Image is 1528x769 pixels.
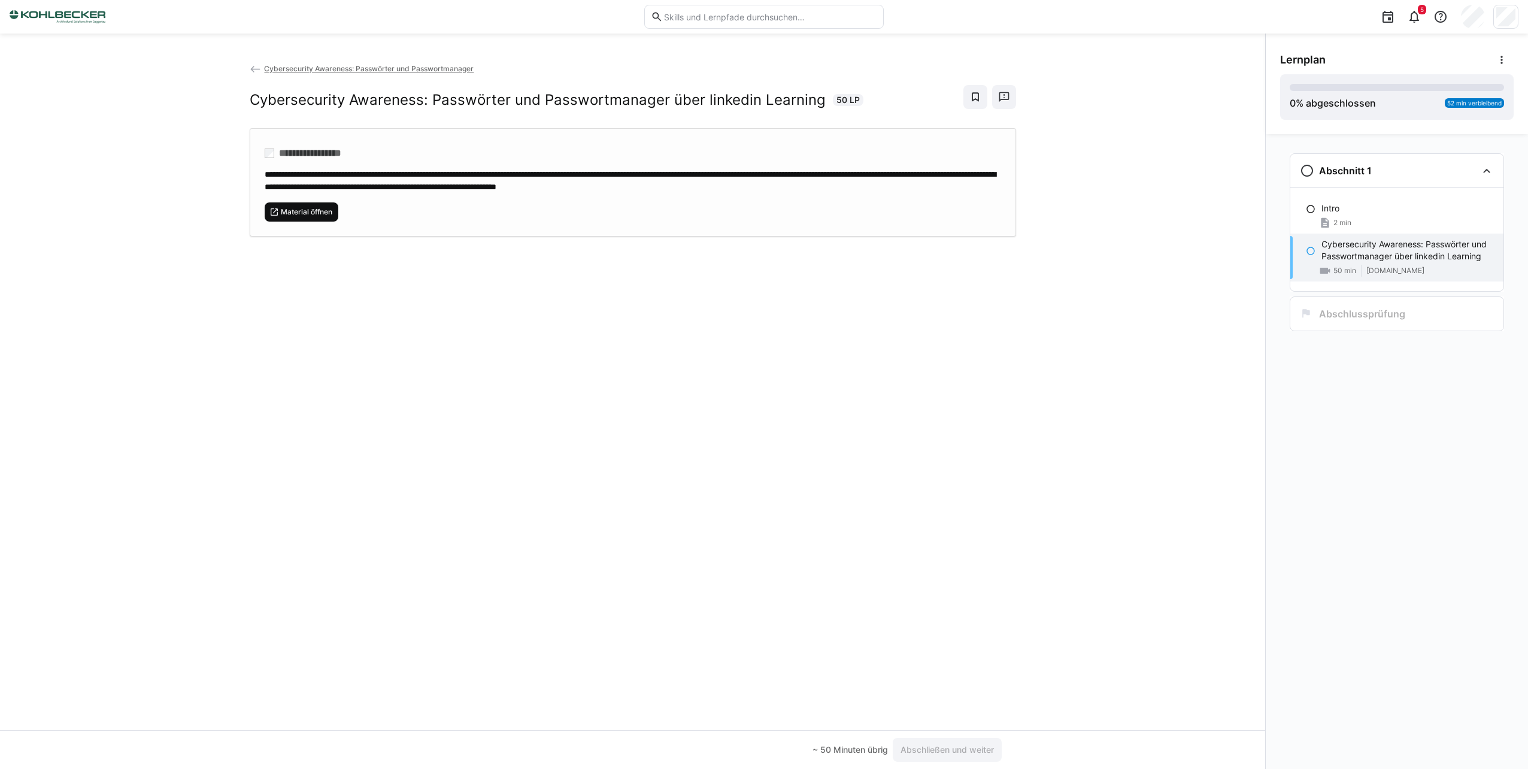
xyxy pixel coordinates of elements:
[1333,266,1356,275] span: 50 min
[1319,165,1372,177] h3: Abschnitt 1
[264,64,474,73] span: Cybersecurity Awareness: Passwörter und Passwortmanager
[1321,202,1339,214] p: Intro
[1280,53,1326,66] span: Lernplan
[1366,266,1424,275] span: [DOMAIN_NAME]
[893,738,1002,762] button: Abschließen und weiter
[250,91,826,109] h2: Cybersecurity Awareness: Passwörter und Passwortmanager über linkedin Learning
[1447,99,1502,107] span: 52 min verbleibend
[836,94,860,106] span: 50 LP
[812,744,888,756] div: ~ 50 Minuten übrig
[280,207,334,217] span: Material öffnen
[250,64,474,73] a: Cybersecurity Awareness: Passwörter und Passwortmanager
[1319,308,1405,320] h3: Abschlussprüfung
[1420,6,1424,13] span: 5
[1290,97,1296,109] span: 0
[1333,218,1351,228] span: 2 min
[899,744,996,756] span: Abschließen und weiter
[1290,96,1376,110] div: % abgeschlossen
[1321,238,1494,262] p: Cybersecurity Awareness: Passwörter und Passwortmanager über linkedin Learning
[663,11,877,22] input: Skills und Lernpfade durchsuchen…
[265,202,339,222] button: Material öffnen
